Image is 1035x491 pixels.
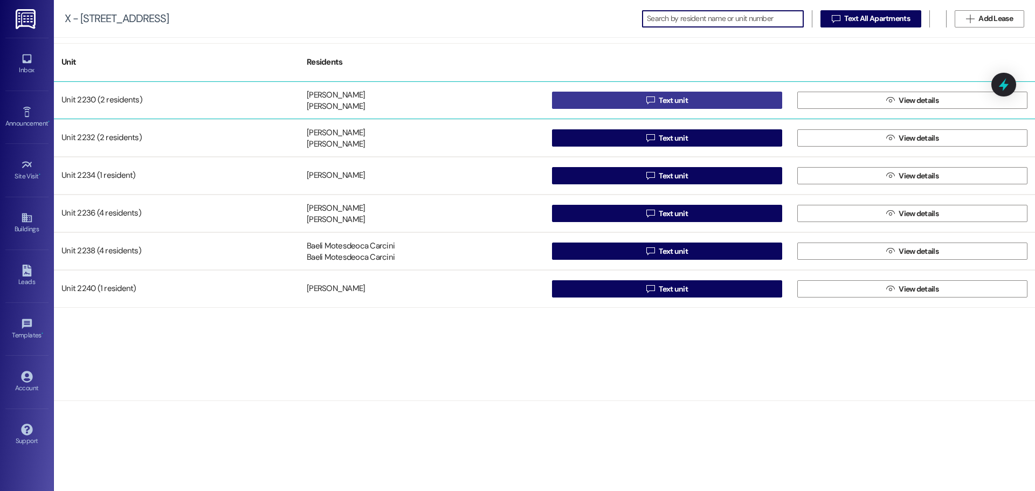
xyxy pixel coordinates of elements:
i:  [646,247,654,255]
div: Unit [54,49,299,75]
span: Text unit [659,208,688,219]
div: Baeli Motesdeoca Carcini [307,252,395,264]
a: Buildings [5,209,49,238]
div: Unit 2230 (2 residents) [54,89,299,111]
i:  [886,171,894,180]
i:  [646,96,654,105]
div: [PERSON_NAME] [307,203,365,214]
i:  [832,15,840,23]
button: Add Lease [955,10,1024,27]
span: View details [899,133,939,144]
span: Text All Apartments [844,13,910,24]
i:  [886,285,894,293]
a: Templates • [5,315,49,344]
i:  [886,209,894,218]
button: View details [797,92,1027,109]
span: • [39,171,40,178]
i:  [646,134,654,142]
a: Support [5,420,49,449]
div: [PERSON_NAME] [307,283,365,295]
button: Text unit [552,92,782,109]
button: Text unit [552,243,782,260]
button: View details [797,167,1027,184]
div: [PERSON_NAME] [307,170,365,182]
span: Text unit [659,95,688,106]
button: View details [797,280,1027,298]
span: Add Lease [978,13,1013,24]
span: Text unit [659,283,688,295]
button: Text unit [552,280,782,298]
a: Inbox [5,50,49,79]
a: Site Visit • [5,156,49,185]
span: View details [899,170,939,182]
i:  [886,247,894,255]
div: X - [STREET_ADDRESS] [65,13,169,24]
div: [PERSON_NAME] [307,101,365,113]
i:  [966,15,974,23]
button: Text unit [552,129,782,147]
a: Account [5,368,49,397]
i:  [646,209,654,218]
button: Text All Apartments [820,10,921,27]
span: • [48,118,50,126]
i:  [646,285,654,293]
input: Search by resident name or unit number [647,11,803,26]
div: Unit 2234 (1 resident) [54,165,299,186]
span: • [42,330,43,337]
span: View details [899,95,939,106]
div: Residents [299,49,544,75]
span: Text unit [659,133,688,144]
i:  [886,96,894,105]
i:  [646,171,654,180]
div: Unit 2240 (1 resident) [54,278,299,300]
div: Baeli Motesdeoca Carcini [307,240,395,252]
span: View details [899,208,939,219]
div: [PERSON_NAME] [307,127,365,139]
span: View details [899,283,939,295]
a: Leads [5,261,49,291]
button: View details [797,129,1027,147]
button: View details [797,205,1027,222]
button: Text unit [552,205,782,222]
div: Unit 2232 (2 residents) [54,127,299,149]
span: View details [899,246,939,257]
span: Text unit [659,170,688,182]
button: Text unit [552,167,782,184]
div: Unit 2236 (4 residents) [54,203,299,224]
span: Text unit [659,246,688,257]
div: [PERSON_NAME] [307,139,365,150]
button: View details [797,243,1027,260]
div: [PERSON_NAME] [307,215,365,226]
div: Unit 2238 (4 residents) [54,240,299,262]
i:  [886,134,894,142]
img: ResiDesk Logo [16,9,38,29]
div: [PERSON_NAME] [307,89,365,101]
